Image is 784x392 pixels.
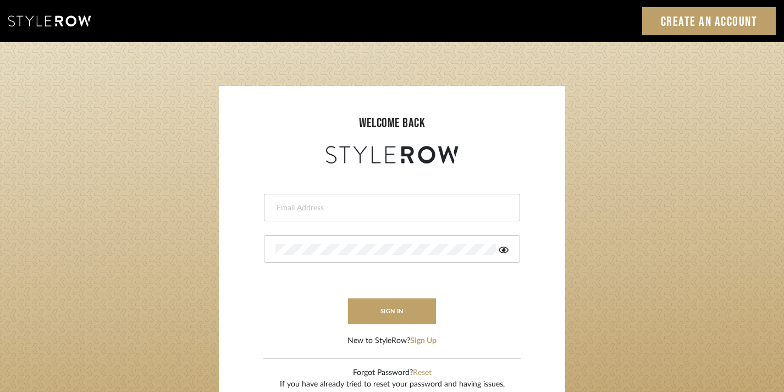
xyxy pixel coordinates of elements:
[347,335,437,347] div: New to StyleRow?
[230,113,554,133] div: welcome back
[642,7,776,35] a: Create an Account
[410,335,437,347] button: Sign Up
[413,367,432,379] button: Reset
[280,367,505,379] div: Forgot Password?
[275,203,506,214] input: Email Address
[348,298,436,324] button: sign in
